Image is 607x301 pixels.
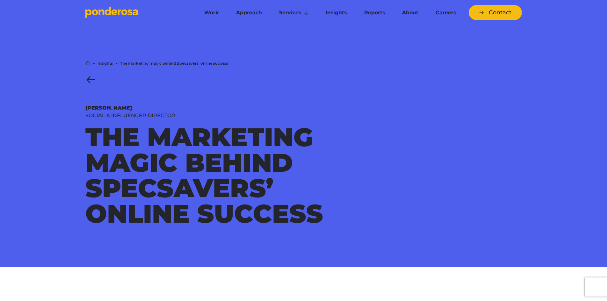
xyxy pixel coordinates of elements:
a: Insights [318,6,354,19]
a: Go to homepage [85,6,187,19]
li: The marketing magic behind Specsavers’ online success [120,61,228,65]
div: [PERSON_NAME] [85,104,336,112]
li: ▶︎ [93,61,95,65]
h1: The marketing magic behind Specsavers’ online success [85,125,336,226]
a: Services [272,6,316,19]
a: About [395,6,426,19]
li: ▶︎ [115,61,118,65]
a: Back to Insights [85,76,97,84]
a: Home [85,61,90,66]
a: Approach [229,6,269,19]
a: Contact [469,5,522,20]
a: Insights [98,61,113,65]
div: Social & Influencer Director [85,112,336,119]
a: Careers [428,6,463,19]
a: Reports [357,6,392,19]
a: Work [197,6,226,19]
